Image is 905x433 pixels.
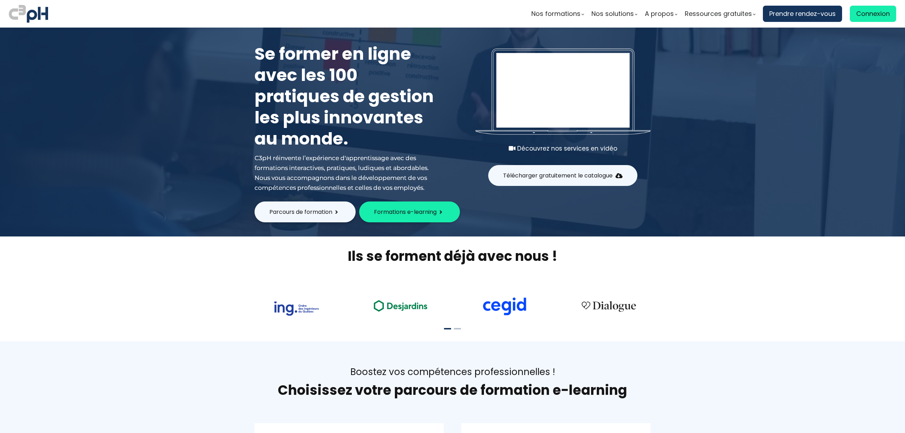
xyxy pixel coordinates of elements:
[359,201,460,222] button: Formations e-learning
[645,8,674,19] span: A propos
[531,8,580,19] span: Nos formations
[769,8,836,19] span: Prendre rendez-vous
[591,8,634,19] span: Nos solutions
[255,382,650,399] h1: Choisissez votre parcours de formation e-learning
[763,6,842,22] a: Prendre rendez-vous
[246,247,659,265] h2: Ils se forment déjà avec nous !
[488,165,637,186] button: Télécharger gratuitement le catalogue
[685,8,752,19] span: Ressources gratuites
[577,297,641,316] img: 4cbfeea6ce3138713587aabb8dcf64fe.png
[274,302,319,316] img: 73f878ca33ad2a469052bbe3fa4fd140.png
[503,171,613,180] span: Télécharger gratuitement le catalogue
[9,4,48,24] img: logo C3PH
[255,366,650,378] div: Boostez vos compétences professionnelles !
[482,297,527,316] img: cdf238afa6e766054af0b3fe9d0794df.png
[856,8,890,19] span: Connexion
[269,207,332,216] span: Parcours de formation
[374,207,437,216] span: Formations e-learning
[850,6,896,22] a: Connexion
[255,201,356,222] button: Parcours de formation
[255,43,438,150] h1: Se former en ligne avec les 100 pratiques de gestion les plus innovantes au monde.
[369,296,432,315] img: ea49a208ccc4d6e7deb170dc1c457f3b.png
[475,144,650,153] div: Découvrez nos services en vidéo
[255,153,438,193] div: C3pH réinvente l’expérience d'apprentissage avec des formations interactives, pratiques, ludiques...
